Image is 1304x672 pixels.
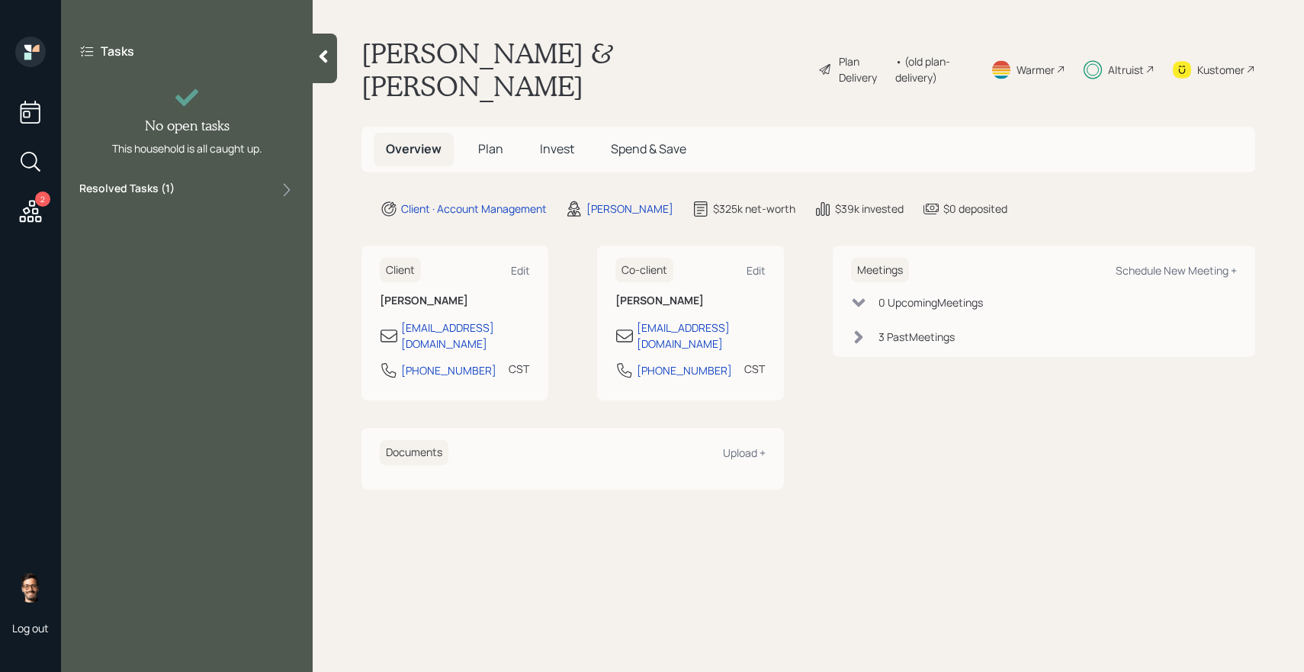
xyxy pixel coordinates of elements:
[637,362,732,378] div: [PHONE_NUMBER]
[586,201,673,217] div: [PERSON_NAME]
[540,140,574,157] span: Invest
[101,43,134,59] label: Tasks
[35,191,50,207] div: 2
[615,258,673,283] h6: Co-client
[1017,62,1055,78] div: Warmer
[851,258,909,283] h6: Meetings
[1197,62,1245,78] div: Kustomer
[747,263,766,278] div: Edit
[509,361,529,377] div: CST
[112,140,262,156] div: This household is all caught up.
[361,37,806,102] h1: [PERSON_NAME] & [PERSON_NAME]
[79,181,175,199] label: Resolved Tasks ( 1 )
[511,263,530,278] div: Edit
[380,258,421,283] h6: Client
[1116,263,1237,278] div: Schedule New Meeting +
[615,294,766,307] h6: [PERSON_NAME]
[637,320,766,352] div: [EMAIL_ADDRESS][DOMAIN_NAME]
[744,361,765,377] div: CST
[478,140,503,157] span: Plan
[878,329,955,345] div: 3 Past Meeting s
[723,445,766,460] div: Upload +
[145,117,230,134] h4: No open tasks
[1108,62,1144,78] div: Altruist
[401,201,547,217] div: Client · Account Management
[386,140,442,157] span: Overview
[835,201,904,217] div: $39k invested
[878,294,983,310] div: 0 Upcoming Meeting s
[12,621,49,635] div: Log out
[380,294,530,307] h6: [PERSON_NAME]
[401,320,530,352] div: [EMAIL_ADDRESS][DOMAIN_NAME]
[839,53,888,85] div: Plan Delivery
[611,140,686,157] span: Spend & Save
[401,362,496,378] div: [PHONE_NUMBER]
[713,201,795,217] div: $325k net-worth
[895,53,972,85] div: • (old plan-delivery)
[15,572,46,603] img: sami-boghos-headshot.png
[943,201,1007,217] div: $0 deposited
[380,440,448,465] h6: Documents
